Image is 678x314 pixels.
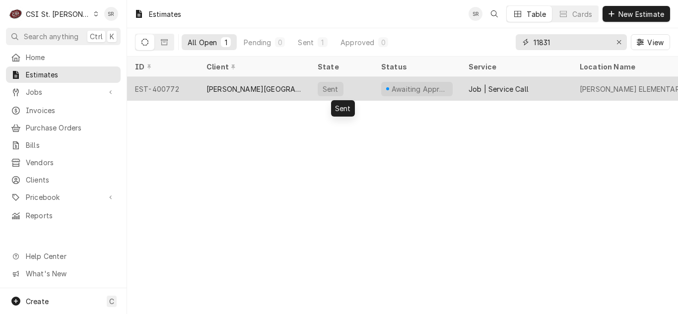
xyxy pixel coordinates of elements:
[26,175,116,185] span: Clients
[611,34,627,50] button: Erase input
[26,140,116,150] span: Bills
[616,9,666,19] span: New Estimate
[109,296,114,307] span: C
[104,7,118,21] div: Stephani Roth's Avatar
[26,87,101,97] span: Jobs
[127,77,199,101] div: EST-400772
[469,84,529,94] div: Job | Service Call
[6,28,121,45] button: Search anythingCtrlK
[26,157,116,168] span: Vendors
[26,105,116,116] span: Invoices
[26,251,115,261] span: Help Center
[277,37,283,48] div: 0
[534,34,608,50] input: Keyword search
[6,172,121,188] a: Clients
[223,37,229,48] div: 1
[6,154,121,171] a: Vendors
[486,6,502,22] button: Open search
[6,265,121,282] a: Go to What's New
[469,62,562,72] div: Service
[391,84,449,94] div: Awaiting Approval
[6,207,121,224] a: Reports
[572,9,592,19] div: Cards
[24,31,78,42] span: Search anything
[26,268,115,279] span: What's New
[104,7,118,21] div: SR
[645,37,666,48] span: View
[9,7,23,21] div: C
[90,31,103,42] span: Ctrl
[320,37,326,48] div: 1
[340,37,374,48] div: Approved
[244,37,271,48] div: Pending
[381,62,451,72] div: Status
[110,31,114,42] span: K
[322,84,339,94] div: Sent
[26,69,116,80] span: Estimates
[469,7,482,21] div: Stephani Roth's Avatar
[603,6,670,22] button: New Estimate
[6,66,121,83] a: Estimates
[206,62,300,72] div: Client
[469,7,482,21] div: SR
[26,297,49,306] span: Create
[6,120,121,136] a: Purchase Orders
[298,37,314,48] div: Sent
[26,210,116,221] span: Reports
[135,62,189,72] div: ID
[206,84,302,94] div: [PERSON_NAME][GEOGRAPHIC_DATA]
[318,62,365,72] div: State
[26,52,116,63] span: Home
[331,100,355,117] div: Sent
[6,248,121,264] a: Go to Help Center
[6,49,121,65] a: Home
[26,123,116,133] span: Purchase Orders
[6,189,121,205] a: Go to Pricebook
[380,37,386,48] div: 0
[6,102,121,119] a: Invoices
[188,37,217,48] div: All Open
[6,137,121,153] a: Bills
[26,9,90,19] div: CSI St. [PERSON_NAME]
[631,34,670,50] button: View
[527,9,546,19] div: Table
[9,7,23,21] div: CSI St. Louis's Avatar
[26,192,101,202] span: Pricebook
[6,84,121,100] a: Go to Jobs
